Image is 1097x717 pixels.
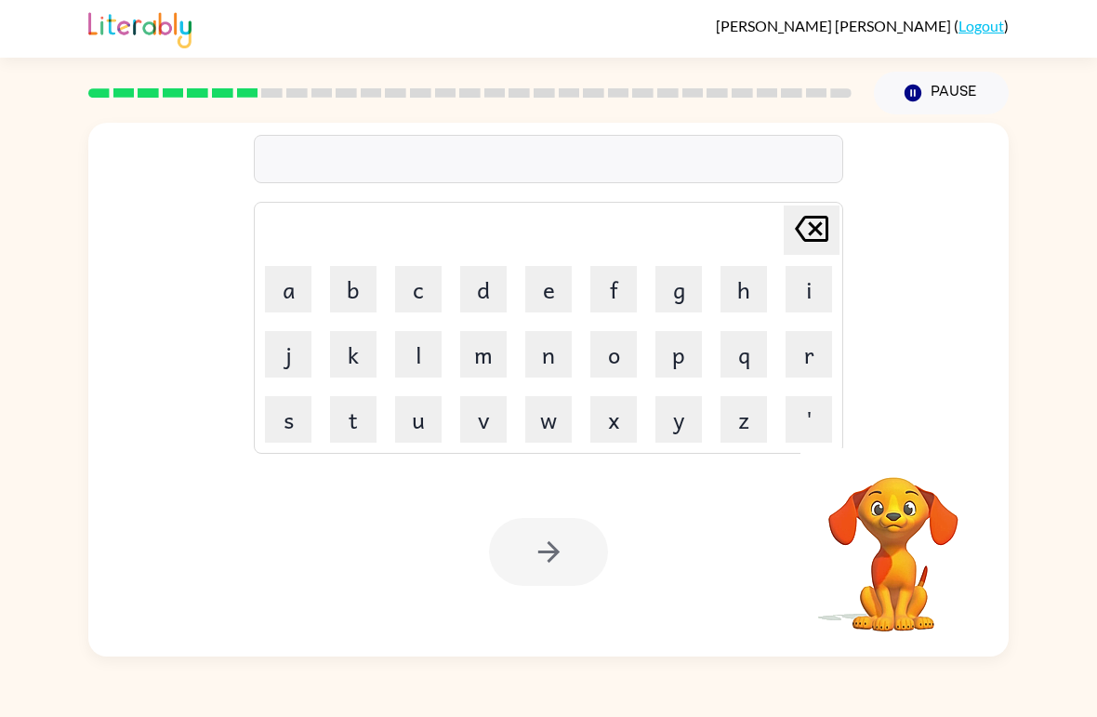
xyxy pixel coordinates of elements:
a: Logout [958,17,1004,34]
button: ' [786,396,832,443]
button: w [525,396,572,443]
button: j [265,331,311,378]
button: f [590,266,637,312]
button: d [460,266,507,312]
button: y [655,396,702,443]
button: s [265,396,311,443]
div: ( ) [716,17,1009,34]
button: g [655,266,702,312]
button: Pause [874,72,1009,114]
video: Your browser must support playing .mp4 files to use Literably. Please try using another browser. [800,448,986,634]
button: c [395,266,442,312]
button: o [590,331,637,378]
button: v [460,396,507,443]
button: h [720,266,767,312]
button: k [330,331,377,378]
button: a [265,266,311,312]
button: u [395,396,442,443]
button: b [330,266,377,312]
button: l [395,331,442,378]
button: e [525,266,572,312]
button: n [525,331,572,378]
button: q [720,331,767,378]
span: [PERSON_NAME] [PERSON_NAME] [716,17,954,34]
button: x [590,396,637,443]
button: t [330,396,377,443]
button: m [460,331,507,378]
button: z [720,396,767,443]
button: i [786,266,832,312]
button: p [655,331,702,378]
button: r [786,331,832,378]
img: Literably [88,7,192,48]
